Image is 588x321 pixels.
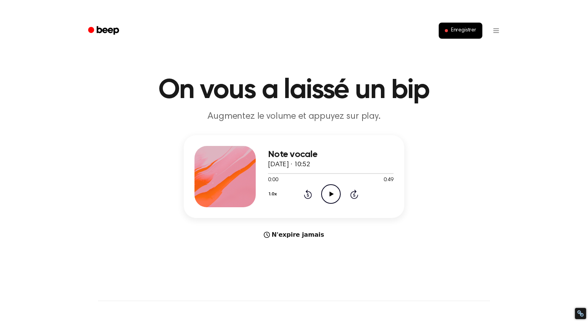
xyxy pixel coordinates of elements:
[577,310,584,317] div: Restaurer la boîte d'informations « NoFollow Info : » META-Robots NoFollow : « false » META-Robot...
[271,231,324,238] font: N'expire jamais
[158,77,430,104] font: On vous a laissé un bip
[268,177,278,183] font: 0:00
[207,112,381,121] font: Augmentez le volume et appuyez sur play.
[451,28,476,33] font: Enregistrer
[268,188,279,201] button: 1.0x
[268,150,317,159] font: Note vocale
[384,177,394,183] font: 0:49
[269,192,276,197] font: 1.0x
[268,161,310,168] font: [DATE] · 10:52
[439,23,482,39] button: Enregistrer
[487,21,505,40] button: Ouvrir le menu
[83,23,126,38] a: Bip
